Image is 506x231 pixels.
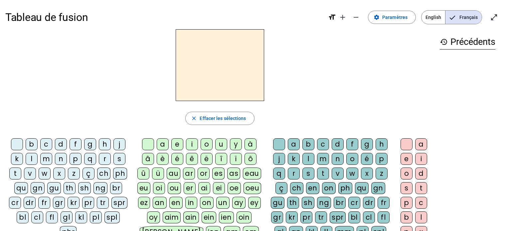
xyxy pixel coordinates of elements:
div: fr [38,197,50,209]
div: a [288,138,300,150]
div: f [70,138,82,150]
div: l [26,153,38,165]
div: cr [348,197,360,209]
button: Augmenter la taille de la police [336,11,349,24]
div: r [288,168,300,179]
div: pr [300,211,312,223]
div: ng [317,197,331,209]
div: ch [97,168,110,179]
div: ien [219,211,234,223]
div: ç [83,168,94,179]
div: on [200,197,214,209]
div: sh [78,182,91,194]
div: p [70,153,82,165]
div: n [55,153,67,165]
div: y [230,138,242,150]
div: ï [230,153,242,165]
div: gr [271,211,283,223]
div: e [401,153,413,165]
div: ai [198,182,210,194]
div: é [171,153,183,165]
div: a [157,138,169,150]
div: on [322,182,336,194]
div: h [376,138,388,150]
div: x [361,168,373,179]
div: gr [53,197,65,209]
div: oy [147,211,160,223]
button: Diminuer la taille de la police [349,11,363,24]
div: ar [183,168,195,179]
div: fl [378,211,390,223]
div: è [157,153,169,165]
div: a [415,138,427,150]
div: h [99,138,111,150]
div: q [84,153,96,165]
div: e [171,138,183,150]
div: â [142,153,154,165]
div: ç [275,182,287,194]
div: gu [47,182,61,194]
div: er [184,182,196,194]
div: spr [330,211,346,223]
div: fl [46,211,58,223]
div: oe [228,182,241,194]
div: f [346,138,358,150]
div: sh [302,197,314,209]
div: br [110,182,122,194]
div: g [361,138,373,150]
div: o [401,168,413,179]
div: en [169,197,183,209]
div: en [306,182,319,194]
div: b [26,138,38,150]
div: ë [201,153,213,165]
button: Effacer les sélections [185,112,254,125]
div: w [346,168,358,179]
div: pl [90,211,102,223]
div: in [185,197,197,209]
div: ez [138,197,150,209]
div: g [84,138,96,150]
div: kr [68,197,80,209]
div: d [332,138,344,150]
div: dr [24,197,36,209]
div: un [216,197,230,209]
div: ch [290,182,303,194]
div: ô [245,153,256,165]
div: ain [183,211,199,223]
div: c [415,197,427,209]
div: d [415,168,427,179]
div: th [287,197,299,209]
div: ü [152,168,164,179]
div: or [198,168,210,179]
div: cl [363,211,375,223]
div: b [401,211,413,223]
div: v [332,168,344,179]
div: cl [31,211,43,223]
div: gn [31,182,45,194]
div: qu [14,182,28,194]
div: p [376,153,388,165]
div: s [113,153,125,165]
div: ou [168,182,181,194]
div: t [9,168,21,179]
div: bl [348,211,360,223]
div: x [53,168,65,179]
mat-icon: close [191,115,197,121]
div: c [40,138,52,150]
mat-icon: open_in_full [490,13,498,21]
div: gn [371,182,385,194]
div: r [99,153,111,165]
div: ng [93,182,107,194]
div: i [186,138,198,150]
div: oeu [244,182,261,194]
div: l [302,153,314,165]
div: kl [75,211,87,223]
mat-icon: history [440,38,448,46]
div: gl [61,211,73,223]
div: t [415,182,427,194]
div: qu [355,182,369,194]
div: i [415,153,427,165]
div: o [346,153,358,165]
mat-icon: format_size [328,13,336,21]
div: z [376,168,388,179]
